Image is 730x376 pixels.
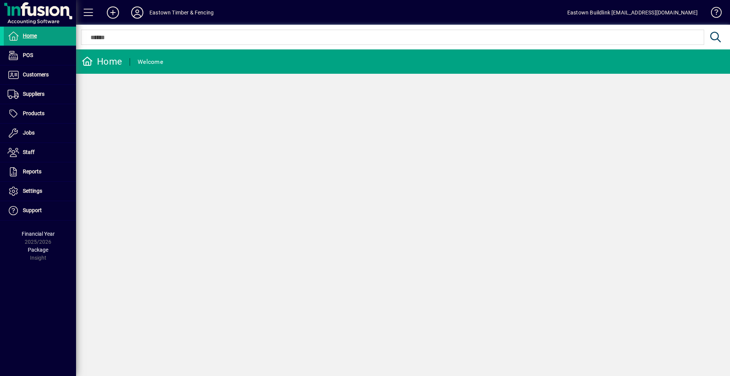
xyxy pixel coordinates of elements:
[23,188,42,194] span: Settings
[4,104,76,123] a: Products
[705,2,720,26] a: Knowledge Base
[4,143,76,162] a: Staff
[4,65,76,84] a: Customers
[23,52,33,58] span: POS
[23,110,44,116] span: Products
[149,6,214,19] div: Eastown Timber & Fencing
[4,201,76,220] a: Support
[23,33,37,39] span: Home
[567,6,698,19] div: Eastown Buildlink [EMAIL_ADDRESS][DOMAIN_NAME]
[4,85,76,104] a: Suppliers
[23,207,42,213] span: Support
[23,91,44,97] span: Suppliers
[23,168,41,175] span: Reports
[22,231,55,237] span: Financial Year
[125,6,149,19] button: Profile
[28,247,48,253] span: Package
[23,71,49,78] span: Customers
[82,56,122,68] div: Home
[23,149,35,155] span: Staff
[4,162,76,181] a: Reports
[4,124,76,143] a: Jobs
[101,6,125,19] button: Add
[23,130,35,136] span: Jobs
[138,56,163,68] div: Welcome
[4,46,76,65] a: POS
[4,182,76,201] a: Settings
